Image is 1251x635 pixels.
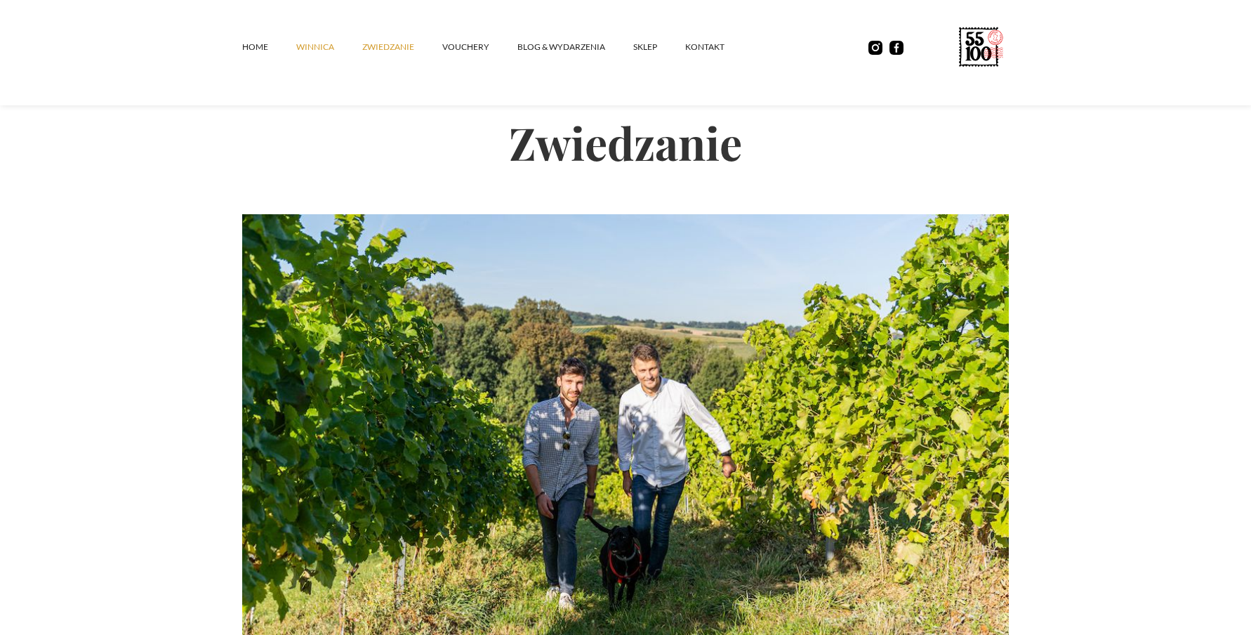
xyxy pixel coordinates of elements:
[633,26,685,68] a: SKLEP
[442,26,517,68] a: vouchery
[296,26,362,68] a: winnica
[362,26,442,68] a: ZWIEDZANIE
[685,26,753,68] a: kontakt
[517,26,633,68] a: Blog & Wydarzenia
[242,26,296,68] a: Home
